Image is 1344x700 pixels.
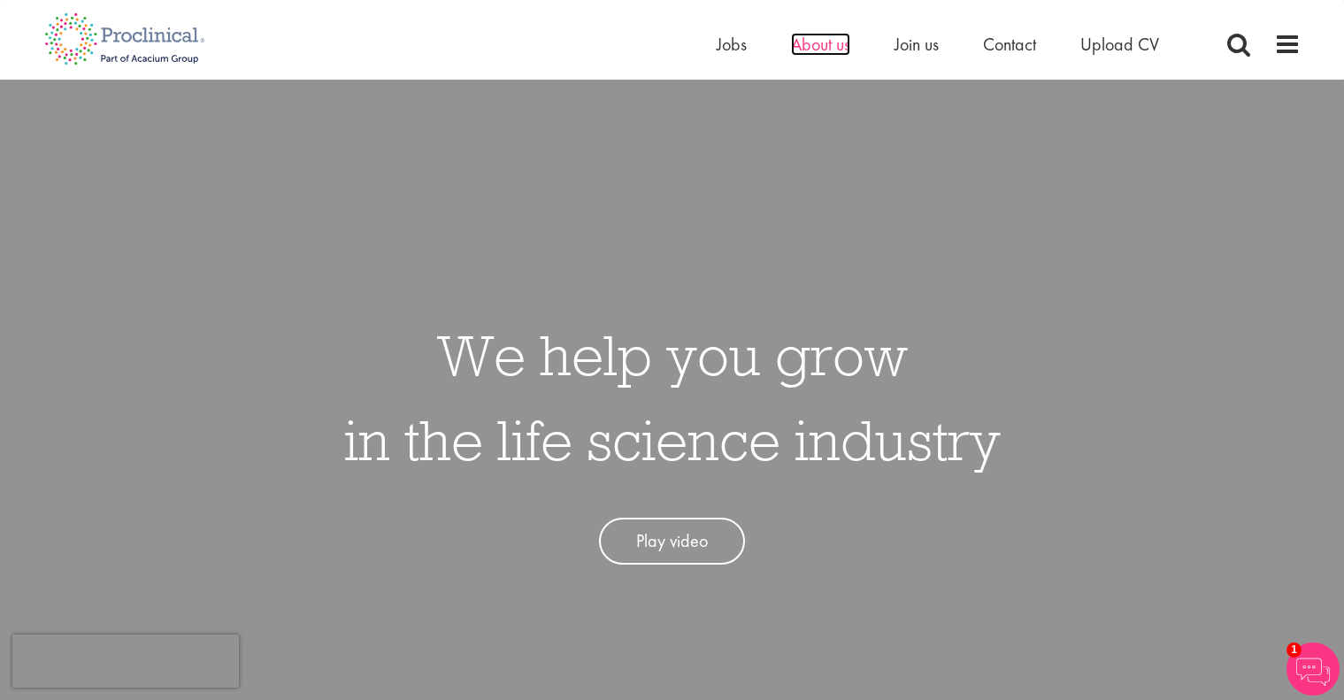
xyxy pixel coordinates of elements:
[344,312,1001,482] h1: We help you grow in the life science industry
[1286,642,1302,658] span: 1
[599,518,745,565] a: Play video
[983,33,1036,56] a: Contact
[717,33,747,56] a: Jobs
[1286,642,1340,696] img: Chatbot
[895,33,939,56] a: Join us
[791,33,850,56] a: About us
[1080,33,1159,56] a: Upload CV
